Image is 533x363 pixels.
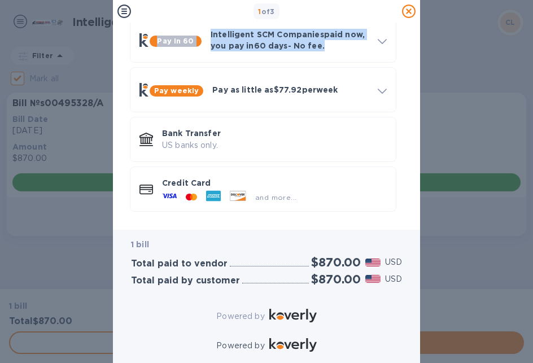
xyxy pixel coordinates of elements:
h2: $870.00 [311,255,361,269]
p: USD [385,273,402,285]
b: 1 bill [131,240,149,249]
img: USD [365,275,381,283]
p: Bank Transfer [162,128,387,139]
p: US banks only. [162,139,387,151]
h3: Total paid to vendor [131,259,228,269]
b: Pay in 60 [157,37,194,45]
b: Pay weekly [154,86,199,95]
p: Powered by [216,340,264,352]
p: USD [385,256,402,268]
img: Logo [269,338,317,352]
img: Logo [269,309,317,322]
b: of 3 [258,7,275,16]
h2: $870.00 [311,272,361,286]
p: Powered by [216,310,264,322]
h3: Total paid by customer [131,275,240,286]
p: Pay as little as $77.92 per week [212,84,369,95]
p: Intelligent SCM Companies paid now, you pay in 60 days - No fee. [211,29,369,51]
p: Credit Card [162,177,387,189]
span: and more... [255,193,296,202]
img: USD [365,259,381,266]
span: 1 [258,7,261,16]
